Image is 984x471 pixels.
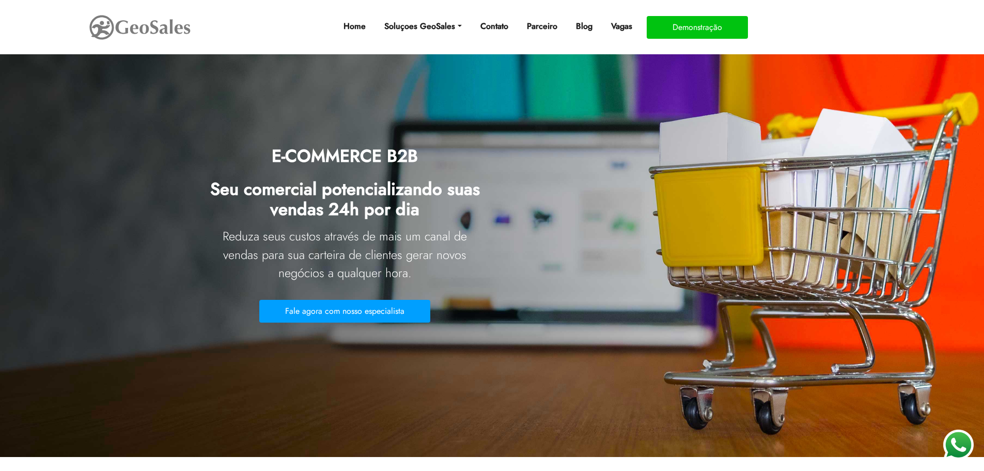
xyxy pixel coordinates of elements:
[572,16,597,37] a: Blog
[647,16,748,39] button: Demonstração
[380,16,465,37] a: Soluçoes GeoSales
[476,16,512,37] a: Contato
[88,13,192,42] img: GeoSales
[339,16,370,37] a: Home
[607,16,636,37] a: Vagas
[206,227,485,283] p: Reduza seus custos através de mais um canal de vendas para sua carteira de clientes gerar novos n...
[941,428,975,462] img: WhatsApp
[523,16,561,37] a: Parceiro
[206,172,485,225] h2: Seu comercial potencializando suas vendas 24h por dia
[206,139,485,172] h1: E-COMMERCE B2B
[259,300,430,323] button: Fale agora com nosso especialista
